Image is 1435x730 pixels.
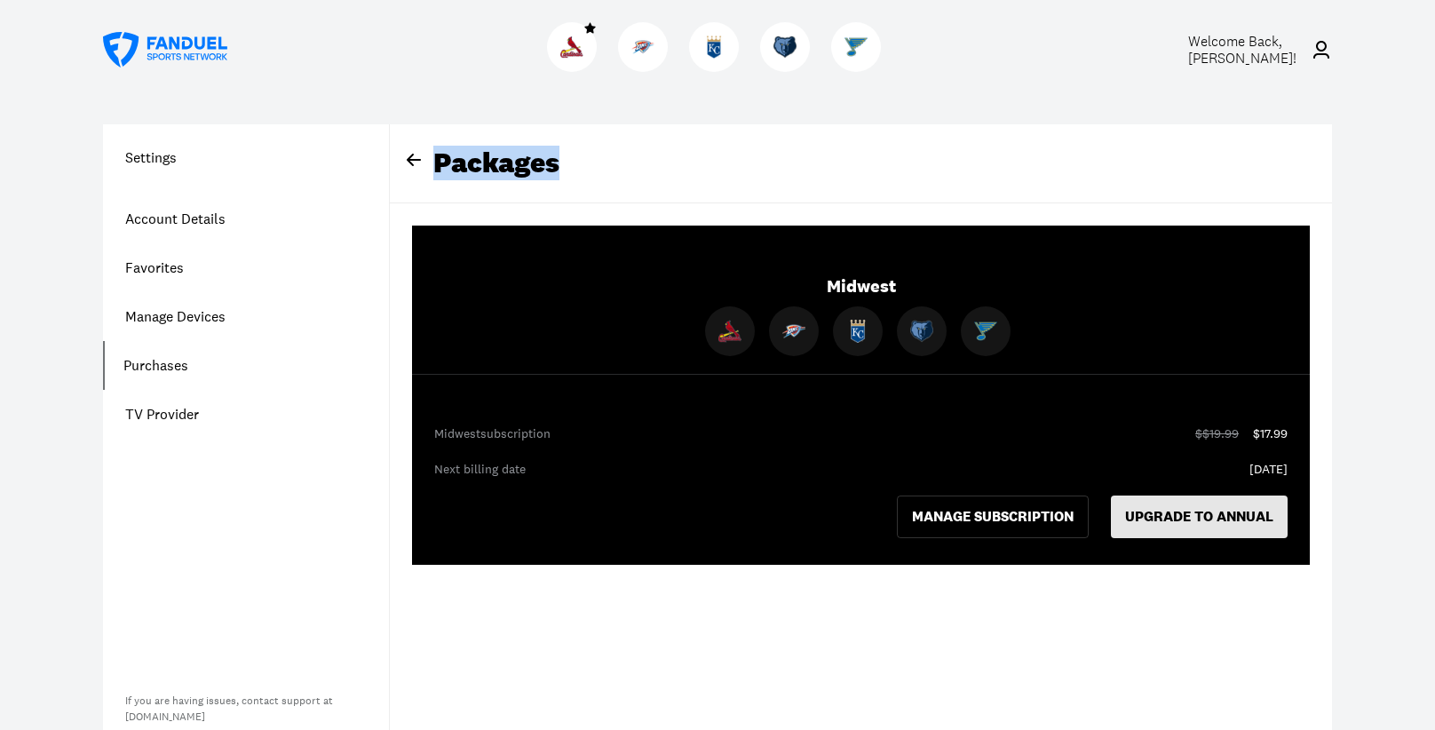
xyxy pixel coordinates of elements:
a: If you are having issues, contact support at[DOMAIN_NAME] [125,694,333,724]
a: GrizzliesGrizzlies [760,58,817,75]
a: TV Provider [103,390,389,439]
div: $17.99 [1253,425,1288,443]
img: Royals [846,320,869,343]
img: Royals [702,36,725,59]
a: Account Details [103,194,389,243]
div: Next billing date [434,461,1288,479]
div: Packages [390,124,1332,203]
a: CardinalsCardinals [547,58,604,75]
a: Favorites [103,243,389,292]
img: Grizzlies [910,320,933,343]
div: [DATE] [1249,461,1288,479]
a: Purchases [103,341,389,390]
img: Cardinals [718,320,741,343]
img: Cardinals [560,36,583,59]
img: Blues [974,320,997,343]
div: $ $19.99 [1195,425,1239,443]
button: UPGRADE TO ANNUAL [1111,496,1288,538]
div: Midwest subscription [434,425,1195,443]
a: RoyalsRoyals [689,58,746,75]
button: MANAGE SUBSCRIPTION [897,496,1089,538]
a: Welcome Back,[PERSON_NAME]! [1147,33,1332,67]
img: Grizzlies [773,36,797,59]
img: Blues [844,36,868,59]
h1: Settings [103,147,389,168]
div: Midwest [412,255,1310,375]
span: Welcome Back, [PERSON_NAME] ! [1188,32,1296,67]
a: ThunderThunder [618,58,675,75]
img: Thunder [631,36,654,59]
a: Manage Devices [103,292,389,341]
img: Thunder [782,320,805,343]
a: FanDuel Sports Network [103,32,227,67]
a: BluesBlues [831,58,888,75]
